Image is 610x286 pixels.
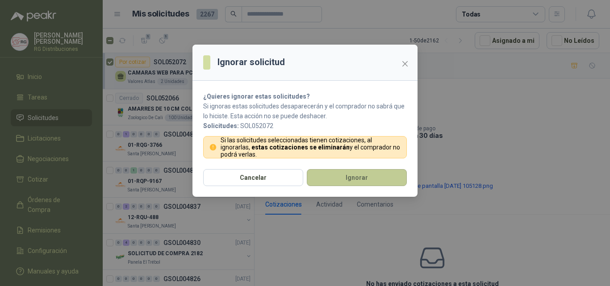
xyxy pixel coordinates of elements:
[251,144,350,151] strong: estas cotizaciones se eliminarán
[307,169,407,186] button: Ignorar
[401,60,409,67] span: close
[398,57,412,71] button: Close
[203,121,407,131] p: SOL052072
[203,93,310,100] strong: ¿Quieres ignorar estas solicitudes?
[221,137,401,158] p: Si las solicitudes seleccionadas tienen cotizaciones, al ignorarlas, y el comprador no podrá verlas.
[203,169,303,186] button: Cancelar
[217,55,285,69] h3: Ignorar solicitud
[203,122,239,129] b: Solicitudes:
[203,101,407,121] p: Si ignoras estas solicitudes desaparecerán y el comprador no sabrá que lo hiciste. Esta acción no...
